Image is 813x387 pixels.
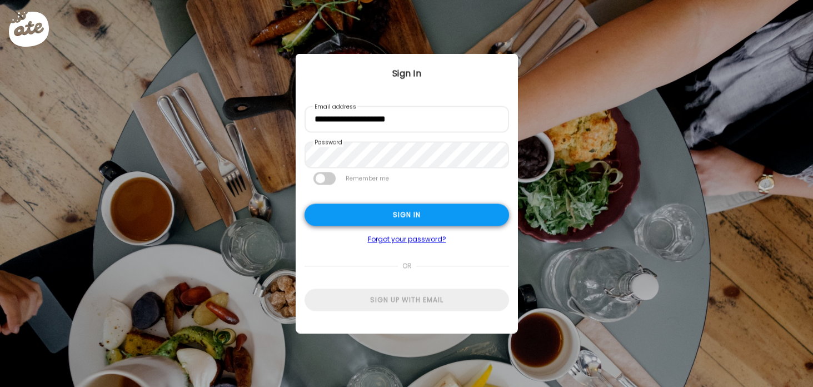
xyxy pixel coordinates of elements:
[305,289,509,311] div: Sign up with email
[296,67,518,81] div: Sign In
[313,138,343,147] label: Password
[313,103,357,112] label: Email address
[397,255,416,277] span: or
[305,235,509,244] a: Forgot your password?
[345,172,390,185] label: Remember me
[305,204,509,226] div: Sign in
